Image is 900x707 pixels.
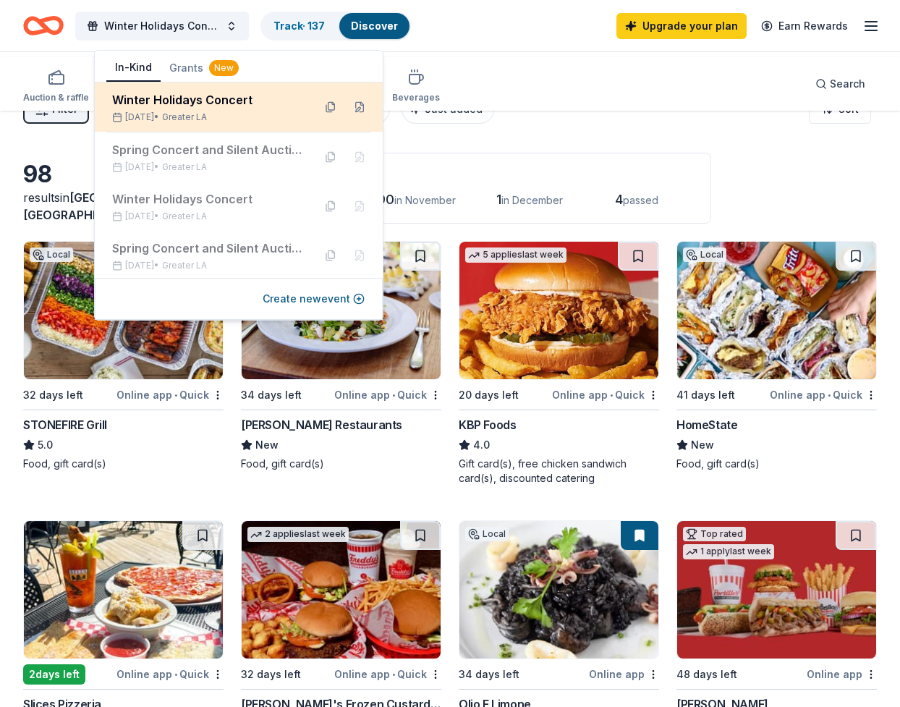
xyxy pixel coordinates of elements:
span: Greater LA [162,161,207,173]
img: Image for Olio E Limone [459,521,658,659]
span: Search [830,75,865,93]
div: [DATE] • [112,260,302,271]
div: Winter Holidays Concert [112,91,302,109]
img: Image for HomeState [677,242,876,379]
img: Image for STONEFIRE Grill [24,242,223,379]
div: Local [30,247,73,262]
span: Greater LA [162,211,207,222]
a: Image for HomeStateLocal41 days leftOnline app•QuickHomeStateNewFood, gift card(s) [676,241,877,471]
span: • [392,669,395,680]
div: Food, gift card(s) [676,457,877,471]
div: Spring Concert and Silent Auction [112,141,302,158]
div: 20 days left [459,386,519,404]
span: New [691,436,714,454]
div: Spring Concert and Silent Auction [112,240,302,257]
span: Greater LA [162,111,207,123]
div: Beverages [392,92,440,103]
div: 41 days left [676,386,735,404]
span: • [610,389,613,401]
div: Online app Quick [116,386,224,404]
a: Image for Cameron Mitchell Restaurants1 applylast week34 days leftOnline app•Quick[PERSON_NAME] R... [241,241,441,471]
div: [DATE] • [112,111,302,123]
div: Online app Quick [770,386,877,404]
span: in November [394,194,456,206]
span: 90 [378,192,394,207]
div: Auction & raffle [23,92,89,103]
button: Winter Holidays Concert [75,12,249,41]
div: HomeState [676,416,737,433]
button: Search [804,69,877,98]
span: New [255,436,279,454]
div: New [209,60,239,76]
a: Earn Rewards [752,13,857,39]
span: • [174,669,177,680]
button: Beverages [392,63,440,111]
div: Local [465,527,509,541]
span: Winter Holidays Concert [104,17,220,35]
div: 48 days left [676,666,737,683]
div: KBP Foods [459,416,516,433]
button: In-Kind [106,54,161,82]
div: Online app Quick [334,665,441,683]
button: Auction & raffle [23,63,89,111]
button: Grants [161,55,247,81]
div: 34 days left [459,666,519,683]
span: • [828,389,831,401]
span: 4.0 [473,436,490,454]
div: [DATE] • [112,161,302,173]
div: Online app [807,665,877,683]
div: Food, gift card(s) [23,457,224,471]
div: 2 applies last week [247,527,349,542]
div: Gift card(s), free chicken sandwich card(s), discounted catering [459,457,659,486]
div: Online app Quick [334,386,441,404]
a: Track· 137 [273,20,325,32]
span: Greater LA [162,260,207,271]
span: 1 [496,192,501,207]
div: [PERSON_NAME] Restaurants [241,416,402,433]
div: Winter Holidays Concert [112,190,302,208]
span: in December [501,194,563,206]
div: Online app Quick [116,665,224,683]
button: Create newevent [263,290,365,308]
div: 34 days left [241,386,302,404]
div: Food, gift card(s) [241,457,441,471]
div: [DATE] • [112,211,302,222]
a: Home [23,9,64,43]
a: Image for KBP Foods5 applieslast week20 days leftOnline app•QuickKBP Foods4.0Gift card(s), free c... [459,241,659,486]
img: Image for KBP Foods [459,242,658,379]
img: Image for Slices Pizzeria [24,521,223,659]
span: • [174,389,177,401]
div: Online app Quick [552,386,659,404]
div: 32 days left [241,666,301,683]
div: Top rated [683,527,746,541]
span: 5.0 [38,436,53,454]
div: results [23,189,224,224]
div: Local [683,247,726,262]
span: 4 [615,192,623,207]
div: 2 days left [23,664,85,685]
a: Upgrade your plan [616,13,747,39]
div: 98 [23,160,224,189]
div: STONEFIRE Grill [23,416,107,433]
img: Image for Freddy's Frozen Custard & Steakburgers [242,521,441,659]
span: • [392,389,395,401]
a: Discover [351,20,398,32]
div: Online app [589,665,659,683]
button: Track· 137Discover [260,12,411,41]
div: 32 days left [23,386,83,404]
div: 1 apply last week [683,544,774,559]
a: Image for STONEFIRE GrillLocal32 days leftOnline app•QuickSTONEFIRE Grill5.0Food, gift card(s) [23,241,224,471]
div: 5 applies last week [465,247,566,263]
span: passed [623,194,658,206]
img: Image for Portillo's [677,521,876,659]
div: Application deadlines [259,165,693,182]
